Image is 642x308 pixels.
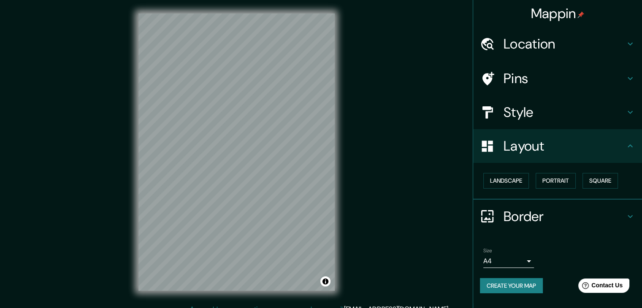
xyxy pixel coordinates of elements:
[504,138,625,154] h4: Layout
[504,70,625,87] h4: Pins
[582,173,618,189] button: Square
[531,5,585,22] h4: Mappin
[536,173,576,189] button: Portrait
[577,11,584,18] img: pin-icon.png
[504,104,625,121] h4: Style
[504,35,625,52] h4: Location
[473,27,642,61] div: Location
[473,200,642,233] div: Border
[483,247,492,254] label: Size
[473,129,642,163] div: Layout
[473,62,642,95] div: Pins
[480,278,543,294] button: Create your map
[320,276,330,286] button: Toggle attribution
[473,95,642,129] div: Style
[504,208,625,225] h4: Border
[483,173,529,189] button: Landscape
[483,254,534,268] div: A4
[567,275,633,299] iframe: Help widget launcher
[138,14,335,291] canvas: Map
